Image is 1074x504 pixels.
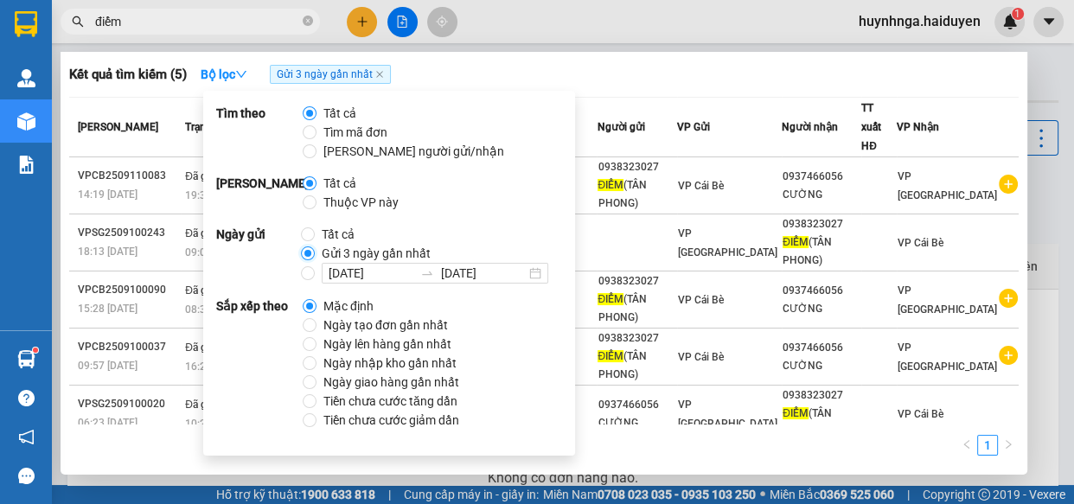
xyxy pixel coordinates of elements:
[420,266,434,280] span: to
[783,357,860,375] div: CƯỜNG
[216,174,303,212] strong: [PERSON_NAME]
[898,170,997,201] span: VP [GEOGRAPHIC_DATA]
[69,66,187,84] h3: Kết quả tìm kiếm ( 5 )
[18,390,35,406] span: question-circle
[78,167,180,185] div: VPCB2509110083
[78,224,180,242] div: VPSG2509100243
[999,175,1018,194] span: plus-circle
[677,121,710,133] span: VP Gửi
[316,373,466,392] span: Ngày giao hàng gần nhất
[598,176,675,213] div: (TÂN PHONG)
[861,102,881,152] span: TT xuất HĐ
[598,158,675,176] div: 0938323027
[441,264,526,283] input: Ngày kết thúc
[303,14,313,30] span: close-circle
[185,399,221,411] span: Đã giao
[998,435,1019,456] button: right
[962,439,972,450] span: left
[956,435,977,456] li: Previous Page
[956,435,977,456] button: left
[316,123,394,142] span: Tìm mã đơn
[18,429,35,445] span: notification
[598,350,623,362] span: ĐIỂM
[185,121,232,133] span: Trạng thái
[17,69,35,87] img: warehouse-icon
[78,395,180,413] div: VPSG2509100020
[216,104,303,161] strong: Tìm theo
[898,237,943,249] span: VP Cái Bè
[598,290,675,327] div: (TÂN PHONG)
[783,282,860,300] div: 0937466056
[678,294,724,306] span: VP Cái Bè
[316,392,464,411] span: Tiền chưa cước tăng dần
[998,435,1019,456] li: Next Page
[316,193,406,212] span: Thuộc VP này
[597,121,644,133] span: Người gửi
[783,386,860,405] div: 0938323027
[316,174,363,193] span: Tất cả
[303,16,313,26] span: close-circle
[270,65,391,84] span: Gửi 3 ngày gần nhất
[78,281,180,299] div: VPCB2509100090
[185,360,245,373] span: 16:23 [DATE]
[678,180,724,192] span: VP Cái Bè
[17,112,35,131] img: warehouse-icon
[316,411,466,430] span: Tiền chưa cước giảm dần
[185,284,221,297] span: Đã giao
[420,266,434,280] span: swap-right
[598,179,623,191] span: ĐIỂM
[598,272,675,290] div: 0938323027
[898,408,943,420] span: VP Cái Bè
[783,405,860,441] div: (TÂN PHONG)
[78,246,137,258] span: 18:13 [DATE]
[315,244,438,263] span: Gửi 3 ngày gần nhất
[315,225,361,244] span: Tất cả
[678,399,777,430] span: VP [GEOGRAPHIC_DATA]
[185,189,245,201] span: 19:34 [DATE]
[17,156,35,174] img: solution-icon
[78,360,137,372] span: 09:57 [DATE]
[78,417,137,429] span: 06:23 [DATE]
[783,233,860,270] div: (TÂN PHONG)
[897,121,939,133] span: VP Nhận
[316,104,363,123] span: Tất cả
[78,188,137,201] span: 14:19 [DATE]
[783,215,860,233] div: 0938323027
[201,67,247,81] strong: Bộ lọc
[678,351,724,363] span: VP Cái Bè
[185,341,221,354] span: Đã giao
[598,293,623,305] span: ĐIỂM
[598,329,675,348] div: 0938323027
[78,121,158,133] span: [PERSON_NAME]
[78,338,180,356] div: VPCB2509100037
[185,170,221,182] span: Đã giao
[783,300,860,318] div: CƯỜNG
[216,297,303,430] strong: Sắp xếp theo
[185,227,221,239] span: Đã giao
[678,227,777,258] span: VP [GEOGRAPHIC_DATA]
[598,414,675,432] div: CƯỜNG
[783,168,860,186] div: 0937466056
[598,396,675,414] div: 0937466056
[185,246,245,258] span: 09:06 [DATE]
[329,264,413,283] input: Ngày bắt đầu
[17,350,35,368] img: warehouse-icon
[235,68,247,80] span: down
[999,289,1018,308] span: plus-circle
[15,11,37,37] img: logo-vxr
[18,468,35,484] span: message
[316,142,511,161] span: [PERSON_NAME] người gửi/nhận
[95,12,299,31] input: Tìm tên, số ĐT hoặc mã đơn
[783,339,860,357] div: 0937466056
[598,348,675,384] div: (TÂN PHONG)
[316,316,455,335] span: Ngày tạo đơn gần nhất
[185,303,245,316] span: 08:30 [DATE]
[898,341,997,373] span: VP [GEOGRAPHIC_DATA]
[316,335,458,354] span: Ngày lên hàng gần nhất
[316,297,380,316] span: Mặc định
[375,70,384,79] span: close
[782,121,838,133] span: Người nhận
[316,354,463,373] span: Ngày nhập kho gần nhất
[78,303,137,315] span: 15:28 [DATE]
[783,407,809,419] span: ĐIỂM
